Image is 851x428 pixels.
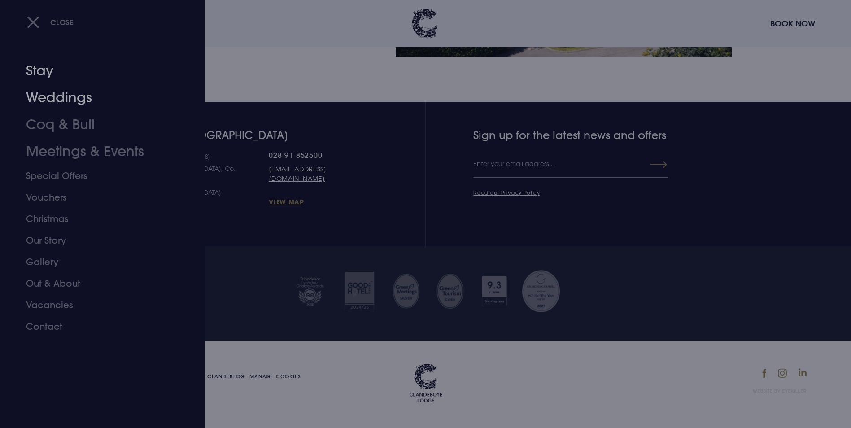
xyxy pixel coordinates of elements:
a: Our Story [26,230,168,251]
span: Close [50,17,74,27]
a: Gallery [26,251,168,273]
a: Special Offers [26,165,168,187]
a: Contact [26,316,168,337]
a: Out & About [26,273,168,294]
a: Coq & Bull [26,111,168,138]
a: Vouchers [26,187,168,208]
a: Meetings & Events [26,138,168,165]
a: Stay [26,57,168,84]
a: Vacancies [26,294,168,316]
a: Weddings [26,84,168,111]
a: Christmas [26,208,168,230]
button: Close [27,13,74,31]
